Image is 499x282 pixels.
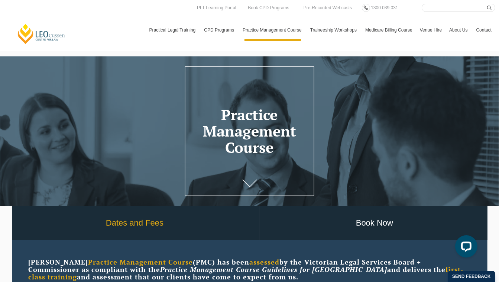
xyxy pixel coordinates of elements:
strong: Practice Management Course [88,258,193,266]
strong: first-class training [29,265,464,281]
a: Traineeship Workshops [307,19,362,41]
a: [PERSON_NAME] Centre for Law [17,23,66,45]
p: [PERSON_NAME] (PMC) has been by the Victorian Legal Services Board + Commissioner as compliant wi... [29,259,471,281]
iframe: LiveChat chat widget [449,232,480,263]
em: Practice Management Course Guidelines for [GEOGRAPHIC_DATA] [161,265,388,274]
a: Medicare Billing Course [362,19,416,41]
a: About Us [445,19,472,41]
span: 1300 039 031 [371,5,398,10]
strong: assessed [250,258,280,266]
a: PLT Learning Portal [195,4,238,12]
h1: Practice Management Course [189,106,309,155]
a: Book Now [260,206,489,240]
a: Pre-Recorded Webcasts [302,4,354,12]
a: Dates and Fees [10,206,260,240]
a: 1300 039 031 [369,4,400,12]
a: Practice Management Course [239,19,307,41]
a: Contact [473,19,495,41]
a: Venue Hire [416,19,445,41]
a: Practical Legal Training [146,19,201,41]
a: CPD Programs [200,19,239,41]
a: Book CPD Programs [246,4,291,12]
